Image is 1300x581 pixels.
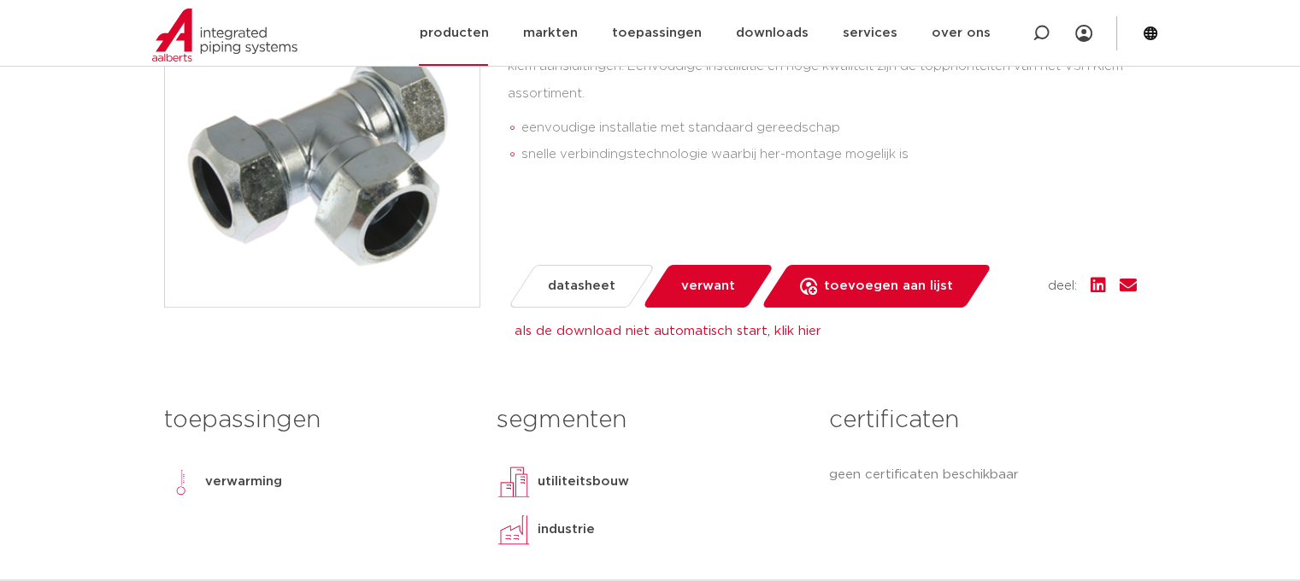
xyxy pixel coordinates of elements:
p: industrie [538,519,595,540]
h3: toepassingen [164,403,471,437]
p: utiliteitsbouw [538,472,629,492]
div: De VSH Klem 109V is een verloop T-stuk vervaardigd uit staalverzinkt messing, voorzien van drie k... [508,26,1137,175]
span: toevoegen aan lijst [824,273,953,300]
li: eenvoudige installatie met standaard gereedschap [521,114,1137,142]
li: snelle verbindingstechnologie waarbij her-montage mogelijk is [521,141,1137,168]
h3: certificaten [829,403,1136,437]
img: verwarming [164,465,198,499]
img: utiliteitsbouw [497,465,531,499]
span: verwant [681,273,735,300]
a: verwant [641,265,774,308]
p: verwarming [205,472,282,492]
h3: segmenten [497,403,803,437]
span: deel: [1048,276,1077,296]
p: geen certificaten beschikbaar [829,465,1136,485]
img: industrie [497,513,531,547]
a: als de download niet automatisch start, klik hier [515,325,821,337]
span: datasheet [548,273,615,300]
a: datasheet [507,265,655,308]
